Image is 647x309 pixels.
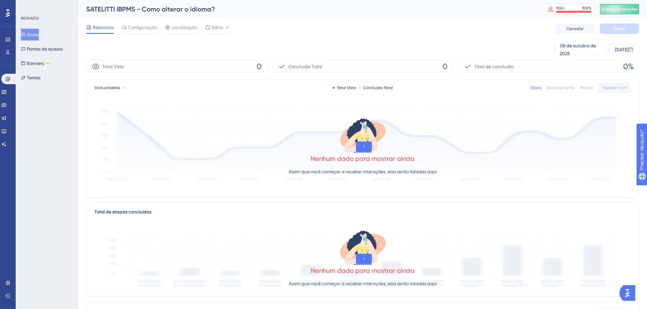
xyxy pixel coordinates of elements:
[288,64,322,69] font: Conclusão Total
[601,7,638,11] font: Publicar alterações
[27,32,39,37] font: Guias
[27,61,44,66] font: Banners
[93,25,114,30] font: Relatórios
[623,62,634,71] font: 0%
[27,75,40,80] font: Temas
[21,16,39,21] font: NOIVADO
[614,26,625,31] font: Salvar
[94,85,107,90] font: Status:
[443,62,447,71] font: 0
[94,209,151,215] font: Total de etapas concluídas
[600,23,639,34] button: Salvar
[21,29,39,40] button: Guias
[311,155,415,162] font: Nenhum dado para mostrar ainda
[582,6,589,10] font: 100
[556,6,565,10] font: MAU
[600,4,639,14] button: Publicar alterações
[21,72,40,84] button: Temas
[289,169,437,174] font: Assim que você começar a receber interações, elas serão listadas aqui
[580,85,593,90] font: Mensal
[257,62,262,71] font: 0
[128,25,157,30] font: Configuração
[567,26,584,31] font: Cancelar
[27,46,63,52] font: Pontos de acesso
[212,25,224,30] font: Editor
[289,281,437,286] font: Assim que você começar a receber interações, elas serão listadas aqui
[171,25,197,30] font: Localização
[615,47,628,52] font: [DATE]
[474,64,514,69] font: Taxa de conclusão
[560,43,596,56] font: 08 de outubro de 2025
[598,83,631,93] button: Exportar CSV
[363,85,393,90] font: Conclusão Total
[46,62,51,64] font: BETA
[15,3,56,8] font: Precisar de ajuda?
[547,85,575,90] font: Semanalmente
[589,6,591,10] font: %
[107,85,120,90] font: Inativo
[620,283,639,303] iframe: Iniciador do Assistente de IA do UserGuiding
[21,57,51,69] button: BannersBETA
[556,23,595,34] button: Cancelar
[311,267,415,274] font: Nenhum dado para mostrar ainda
[86,5,215,13] font: SATELITTI IBPMS - Como alterar o idioma?
[530,85,542,90] font: Diário
[603,85,627,90] font: Exportar CSV
[337,85,356,90] font: Total Visto
[21,43,63,55] button: Pontos de acesso
[102,64,124,69] font: Total Visto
